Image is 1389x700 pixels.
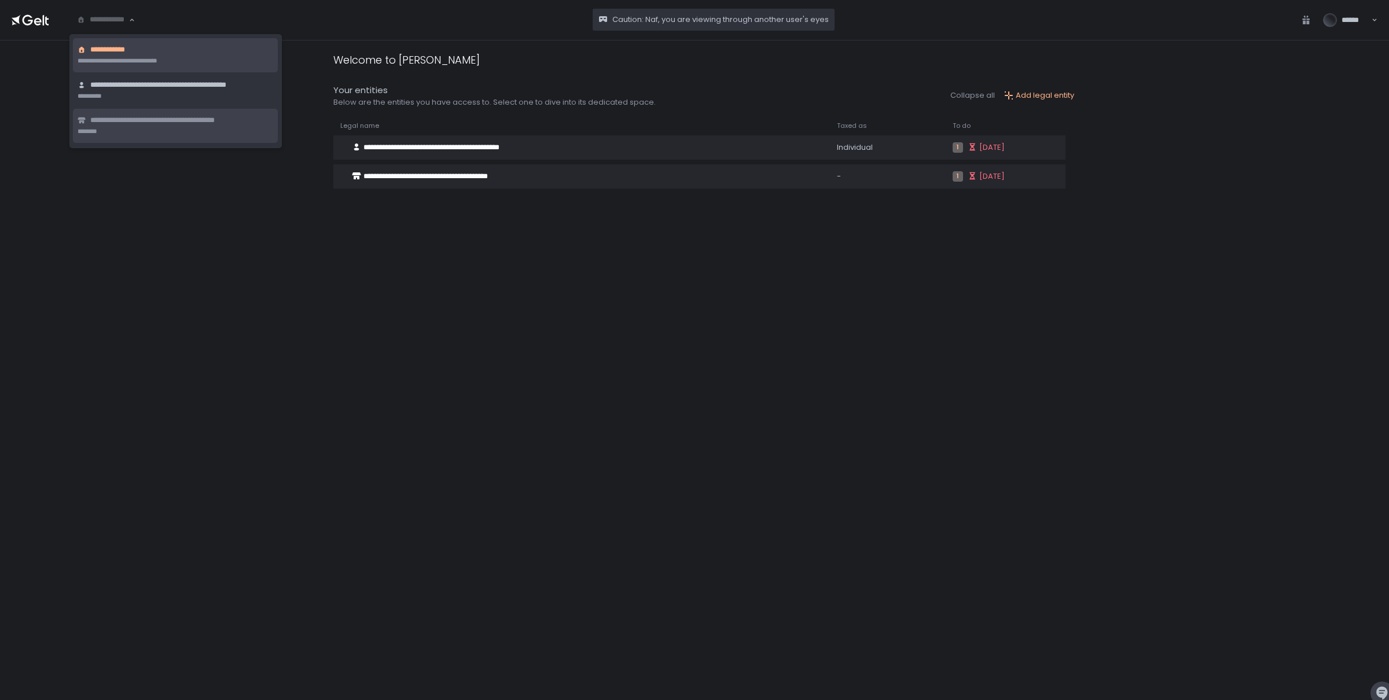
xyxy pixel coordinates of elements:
[953,142,963,153] span: 1
[837,171,939,182] div: -
[953,171,963,182] span: 1
[837,121,867,130] span: Taxed as
[1004,90,1074,101] button: Add legal entity
[333,52,480,68] div: Welcome to [PERSON_NAME]
[979,171,1005,182] span: [DATE]
[612,14,829,25] span: Caution: Naf, you are viewing through another user's eyes
[953,121,971,130] span: To do
[69,8,135,32] div: Search for option
[837,142,939,153] div: Individual
[979,142,1005,153] span: [DATE]
[333,97,656,108] div: Below are the entities you have access to. Select one to dive into its dedicated space.
[950,90,995,101] button: Collapse all
[333,84,656,97] div: Your entities
[340,121,379,130] span: Legal name
[77,14,128,25] input: Search for option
